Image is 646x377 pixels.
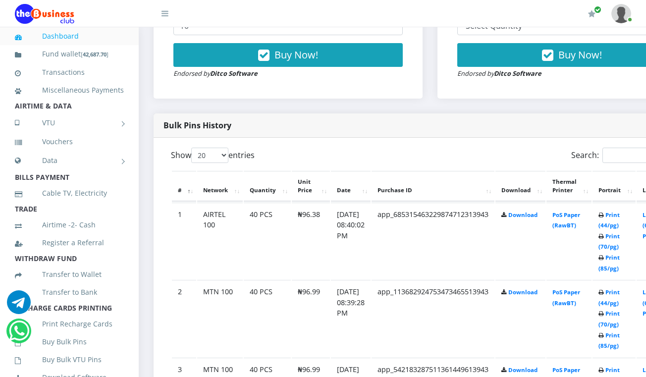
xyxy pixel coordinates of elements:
[197,280,243,357] td: MTN 100
[173,69,258,78] small: Endorsed by
[15,130,124,153] a: Vouchers
[15,281,124,304] a: Transfer to Bank
[372,171,494,202] th: Purchase ID: activate to sort column ascending
[331,203,371,279] td: [DATE] 08:40:02 PM
[598,211,620,229] a: Print (44/pg)
[598,232,620,251] a: Print (70/pg)
[15,110,124,135] a: VTU
[83,51,107,58] b: 42,687.70
[244,280,291,357] td: 40 PCS
[372,280,494,357] td: app_113682924753473465513943
[274,48,318,61] span: Buy Now!
[292,203,330,279] td: ₦96.38
[594,6,601,13] span: Renew/Upgrade Subscription
[508,366,538,374] a: Download
[592,171,636,202] th: Portrait: activate to sort column ascending
[15,4,74,24] img: Logo
[552,288,580,307] a: PoS Paper (RawBT)
[558,48,602,61] span: Buy Now!
[15,182,124,205] a: Cable TV, Electricity
[197,171,243,202] th: Network: activate to sort column ascending
[372,203,494,279] td: app_685315463229874712313943
[598,254,620,272] a: Print (85/pg)
[163,120,231,131] strong: Bulk Pins History
[598,310,620,328] a: Print (70/pg)
[598,331,620,350] a: Print (85/pg)
[457,69,541,78] small: Endorsed by
[292,171,330,202] th: Unit Price: activate to sort column ascending
[292,280,330,357] td: ₦96.99
[9,326,29,343] a: Chat for support
[210,69,258,78] strong: Ditco Software
[244,203,291,279] td: 40 PCS
[552,211,580,229] a: PoS Paper (RawBT)
[7,298,31,314] a: Chat for support
[172,171,196,202] th: #: activate to sort column descending
[611,4,631,23] img: User
[598,288,620,307] a: Print (44/pg)
[171,148,255,163] label: Show entries
[173,43,403,67] button: Buy Now!
[191,148,228,163] select: Showentries
[15,263,124,286] a: Transfer to Wallet
[15,348,124,371] a: Buy Bulk VTU Pins
[172,280,196,357] td: 2
[495,171,545,202] th: Download: activate to sort column ascending
[331,280,371,357] td: [DATE] 08:39:28 PM
[331,171,371,202] th: Date: activate to sort column ascending
[15,231,124,254] a: Register a Referral
[172,203,196,279] td: 1
[15,214,124,236] a: Airtime -2- Cash
[15,148,124,173] a: Data
[494,69,541,78] strong: Ditco Software
[15,313,124,335] a: Print Recharge Cards
[15,330,124,353] a: Buy Bulk Pins
[588,10,595,18] i: Renew/Upgrade Subscription
[81,51,108,58] small: [ ]
[546,171,592,202] th: Thermal Printer: activate to sort column ascending
[244,171,291,202] th: Quantity: activate to sort column ascending
[15,43,124,66] a: Fund wallet[42,687.70]
[15,61,124,84] a: Transactions
[15,25,124,48] a: Dashboard
[508,211,538,218] a: Download
[197,203,243,279] td: AIRTEL 100
[508,288,538,296] a: Download
[15,79,124,102] a: Miscellaneous Payments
